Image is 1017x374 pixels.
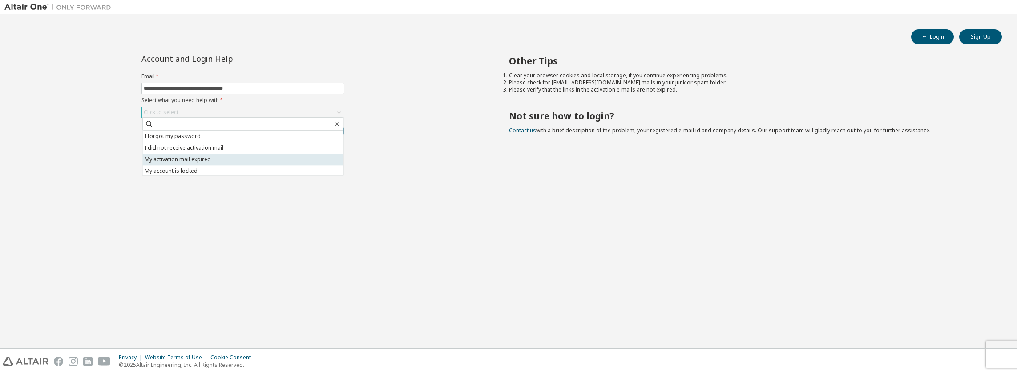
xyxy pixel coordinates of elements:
div: Click to select [144,109,178,116]
label: Email [141,73,344,80]
h2: Other Tips [509,55,986,67]
span: with a brief description of the problem, your registered e-mail id and company details. Our suppo... [509,127,931,134]
img: facebook.svg [54,357,63,366]
img: linkedin.svg [83,357,93,366]
img: youtube.svg [98,357,111,366]
button: Login [911,29,954,44]
div: Account and Login Help [141,55,304,62]
li: I forgot my password [142,131,343,142]
li: Clear your browser cookies and local storage, if you continue experiencing problems. [509,72,986,79]
a: Contact us [509,127,536,134]
li: Please verify that the links in the activation e-mails are not expired. [509,86,986,93]
h2: Not sure how to login? [509,110,986,122]
div: Click to select [142,107,344,118]
img: Altair One [4,3,116,12]
div: Privacy [119,354,145,361]
button: Sign Up [959,29,1002,44]
img: instagram.svg [69,357,78,366]
p: © 2025 Altair Engineering, Inc. All Rights Reserved. [119,361,256,369]
li: Please check for [EMAIL_ADDRESS][DOMAIN_NAME] mails in your junk or spam folder. [509,79,986,86]
div: Website Terms of Use [145,354,210,361]
div: Cookie Consent [210,354,256,361]
img: altair_logo.svg [3,357,48,366]
label: Select what you need help with [141,97,344,104]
